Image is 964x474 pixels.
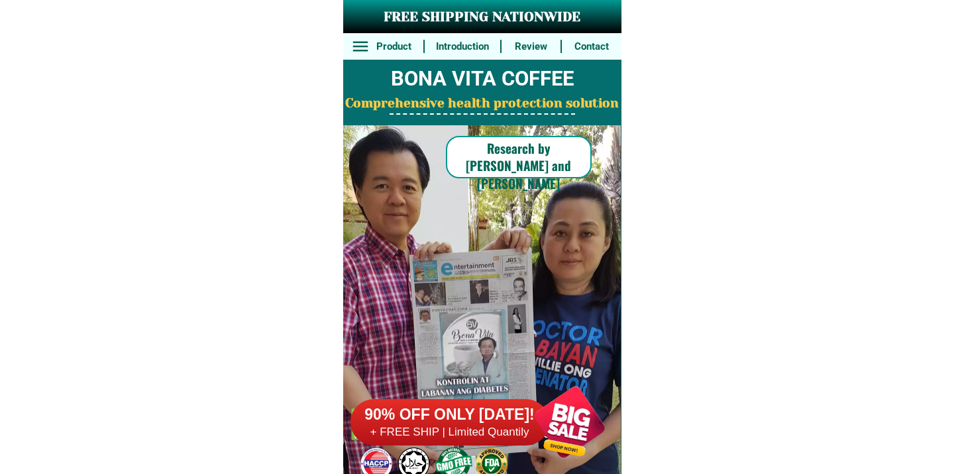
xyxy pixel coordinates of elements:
[350,405,549,425] h6: 90% OFF ONLY [DATE]!
[343,7,621,27] h3: FREE SHIPPING NATIONWIDE
[431,39,493,54] h6: Introduction
[350,425,549,440] h6: + FREE SHIP | Limited Quantily
[446,139,592,192] h6: Research by [PERSON_NAME] and [PERSON_NAME]
[371,39,416,54] h6: Product
[509,39,554,54] h6: Review
[569,39,614,54] h6: Contact
[343,94,621,113] h2: Comprehensive health protection solution
[343,64,621,95] h2: BONA VITA COFFEE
